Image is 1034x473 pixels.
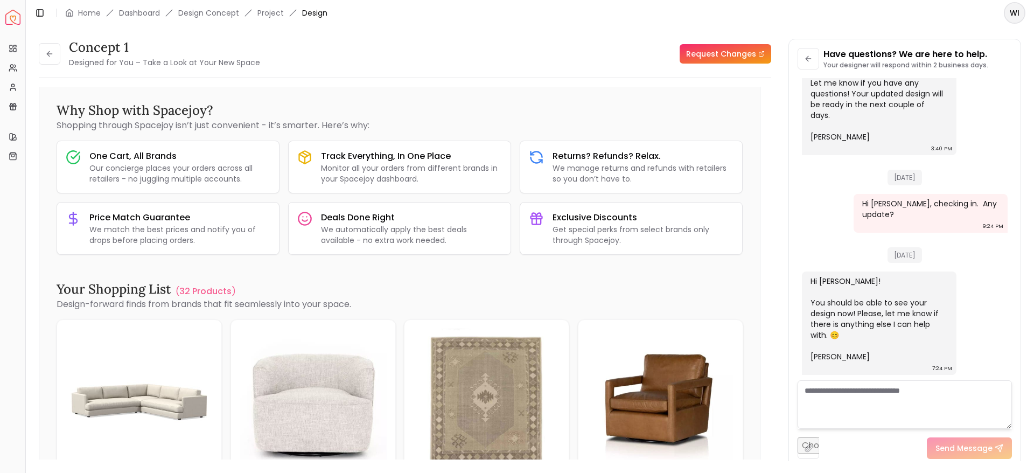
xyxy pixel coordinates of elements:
[69,57,260,68] small: Designed for You – Take a Look at Your New Space
[553,163,733,184] p: We manage returns and refunds with retailers so you don’t have to.
[57,119,743,132] p: Shopping through Spacejoy isn’t just convenient - it’s smarter. Here’s why:
[811,276,946,362] div: Hi [PERSON_NAME]! You should be able to see your design now! Please, let me know if there is anyt...
[89,163,270,184] p: Our concierge places your orders across all retailers - no juggling multiple accounts.
[862,198,997,220] div: Hi [PERSON_NAME], checking in. Any update?
[5,10,20,25] img: Spacejoy Logo
[65,8,327,18] nav: breadcrumb
[321,163,502,184] p: Monitor all your orders from different brands in your Spacejoy dashboard.
[89,224,270,246] p: We match the best prices and notify you of drops before placing orders.
[553,211,733,224] h3: Exclusive Discounts
[257,8,284,18] a: Project
[888,170,922,185] span: [DATE]
[1004,2,1025,24] button: WI
[69,39,260,56] h3: Concept 1
[823,48,988,61] p: Have questions? We are here to help.
[680,44,771,64] a: Request Changes
[982,221,1003,232] div: 9:24 PM
[302,8,327,18] span: Design
[89,211,270,224] h3: Price Match Guarantee
[823,61,988,69] p: Your designer will respond within 2 business days.
[179,285,232,298] p: 32 Products
[931,143,952,154] div: 3:40 PM
[119,8,160,18] a: Dashboard
[321,224,502,246] p: We automatically apply the best deals available - no extra work needed.
[78,8,101,18] a: Home
[1005,3,1024,23] span: WI
[57,298,743,311] p: Design-forward finds from brands that fit seamlessly into your space.
[89,150,270,163] h3: One Cart, All Brands
[176,285,236,298] a: (32 Products )
[57,102,743,119] h3: Why Shop with Spacejoy?
[5,10,20,25] a: Spacejoy
[178,8,239,18] li: Design Concept
[57,281,171,298] h3: Your Shopping List
[321,211,502,224] h3: Deals Done Right
[321,150,502,163] h3: Track Everything, In One Place
[553,224,733,246] p: Get special perks from select brands only through Spacejoy.
[932,363,952,374] div: 7:24 PM
[888,247,922,263] span: [DATE]
[553,150,733,163] h3: Returns? Refunds? Relax.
